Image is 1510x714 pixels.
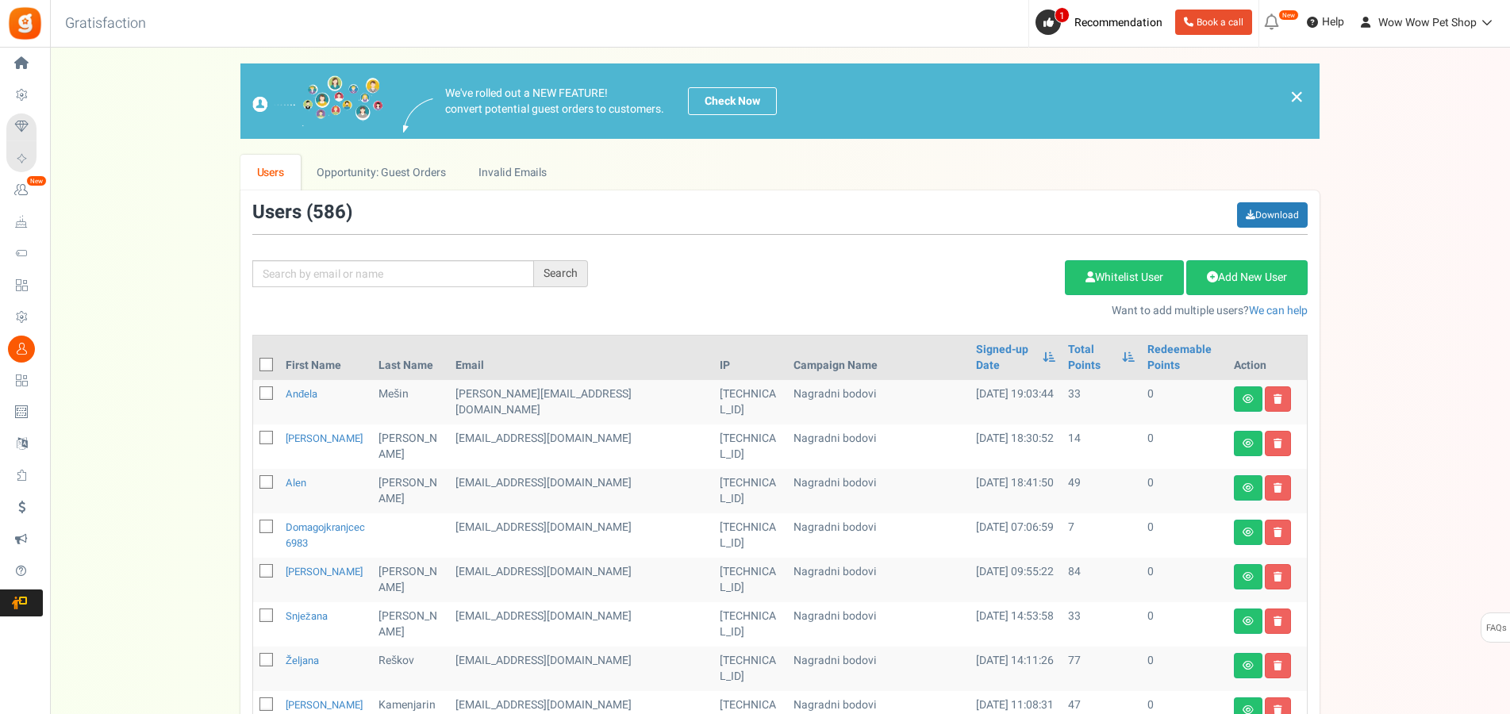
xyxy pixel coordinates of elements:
td: Nagradni bodovi [787,469,970,513]
td: [TECHNICAL_ID] [713,424,786,469]
img: images [403,98,433,132]
td: [DATE] 14:11:26 [970,647,1062,691]
i: Delete user [1274,572,1282,582]
span: Wow Wow Pet Shop [1378,14,1477,31]
a: Signed-up Date [976,342,1035,374]
td: customer [449,647,714,691]
i: View details [1243,528,1254,537]
em: New [1278,10,1299,21]
th: Campaign Name [787,336,970,380]
span: FAQs [1485,613,1507,643]
i: Delete user [1274,616,1282,626]
td: 77 [1062,647,1141,691]
td: [DATE] 07:06:59 [970,513,1062,558]
th: First Name [279,336,372,380]
th: Action [1228,336,1307,380]
td: [DATE] 09:55:22 [970,558,1062,602]
a: Add New User [1186,260,1308,295]
td: 0 [1141,469,1228,513]
td: [DATE] 18:41:50 [970,469,1062,513]
i: Delete user [1274,439,1282,448]
i: Delete user [1274,661,1282,670]
i: View details [1243,661,1254,670]
td: 0 [1141,424,1228,469]
th: IP [713,336,786,380]
th: Email [449,336,714,380]
td: 33 [1062,380,1141,424]
a: New [6,177,43,204]
td: [EMAIL_ADDRESS][DOMAIN_NAME] [449,602,714,647]
p: We've rolled out a NEW FEATURE! convert potential guest orders to customers. [445,86,664,117]
td: [TECHNICAL_ID] [713,513,786,558]
p: Want to add multiple users? [612,303,1308,319]
a: Help [1301,10,1351,35]
td: [PERSON_NAME] [372,469,448,513]
a: Invalid Emails [463,155,563,190]
i: View details [1243,439,1254,448]
a: 1 Recommendation [1035,10,1169,35]
a: Snježana [286,608,328,624]
a: Total Points [1068,342,1114,374]
td: 0 [1141,602,1228,647]
td: [PERSON_NAME] [372,602,448,647]
td: Nagradni bodovi [787,602,970,647]
td: [EMAIL_ADDRESS][DOMAIN_NAME] [449,469,714,513]
td: 7 [1062,513,1141,558]
td: Nagradni bodovi [787,380,970,424]
input: Search by email or name [252,260,534,287]
em: New [26,175,47,186]
td: [TECHNICAL_ID] [713,558,786,602]
i: View details [1243,483,1254,493]
td: 0 [1141,513,1228,558]
a: × [1289,87,1304,106]
a: Alen [286,475,306,490]
td: 0 [1141,380,1228,424]
td: 0 [1141,558,1228,602]
a: Željana [286,653,319,668]
h3: Gratisfaction [48,8,163,40]
img: Gratisfaction [7,6,43,41]
i: View details [1243,572,1254,582]
td: 0 [1141,647,1228,691]
a: Whitelist User [1065,260,1184,295]
span: Help [1318,14,1344,30]
td: customer [449,513,714,558]
td: 33 [1062,602,1141,647]
td: customer [449,558,714,602]
td: Nagradni bodovi [787,513,970,558]
span: Recommendation [1074,14,1162,31]
td: 49 [1062,469,1141,513]
img: images [252,75,383,127]
a: Book a call [1175,10,1252,35]
div: Search [534,260,588,287]
a: Check Now [688,87,777,115]
a: domagojkranjcec6983 [286,520,365,551]
td: [TECHNICAL_ID] [713,469,786,513]
td: [TECHNICAL_ID] [713,380,786,424]
td: Mešin [372,380,448,424]
i: Delete user [1274,528,1282,537]
td: [PERSON_NAME] [372,558,448,602]
a: Opportunity: Guest Orders [301,155,462,190]
a: Anđela [286,386,317,401]
td: Nagradni bodovi [787,647,970,691]
td: Reškov [372,647,448,691]
td: [PERSON_NAME][EMAIL_ADDRESS][DOMAIN_NAME] [449,380,714,424]
a: [PERSON_NAME] [286,697,363,712]
td: Nagradni bodovi [787,558,970,602]
i: View details [1243,616,1254,626]
span: 586 [313,198,346,226]
td: [DATE] 14:53:58 [970,602,1062,647]
a: [PERSON_NAME] [286,564,363,579]
td: 84 [1062,558,1141,602]
h3: Users ( ) [252,202,352,223]
a: Users [240,155,301,190]
i: View details [1243,394,1254,404]
td: [DATE] 18:30:52 [970,424,1062,469]
a: Download [1237,202,1308,228]
span: 1 [1055,7,1070,23]
a: We can help [1249,302,1308,319]
td: [PERSON_NAME] [372,424,448,469]
i: Delete user [1274,394,1282,404]
th: Last Name [372,336,448,380]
